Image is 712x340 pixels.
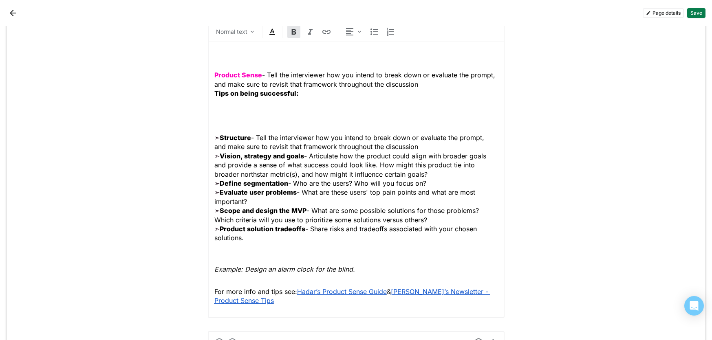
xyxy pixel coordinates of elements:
[220,206,306,215] strong: Scope and design the MVP
[220,179,426,187] span: - Who are the users? Who will you focus on?
[220,134,251,142] strong: Structure
[684,296,704,316] div: Open Intercom Messenger
[214,133,498,252] p: ➣ ➣ ➣ ➣ ➣ ➣
[220,152,304,160] strong: Vision, strategy and goals
[214,134,486,151] span: - Tell the interviewer how you intend to break down or evaluate the prompt, and make sure to revi...
[220,225,305,233] strong: Product solution tradeoffs
[220,179,288,187] strong: Define segmentation
[214,206,481,224] span: - What are some possible solutions for those problems? Which criteria will you use to prioritize ...
[297,287,387,296] a: Hadar’s Product Sense Guide
[214,89,299,97] strong: Tips on being successful:
[214,265,355,273] em: Example: Design an alarm clock for the blind.
[214,152,488,178] span: - Articulate how the product could align with broader goals and provide a sense of what success c...
[7,7,20,20] button: Back
[687,8,705,18] button: Save
[214,287,297,296] span: For more info and tips see:
[216,28,247,36] div: Normal text
[214,71,497,88] span: - Tell the interviewer how you intend to break down or evaluate the prompt, and make sure to revi...
[214,225,479,242] span: - Share risks and tradeoffs associated with your chosen solutions.
[220,188,297,196] strong: Evaluate user problems
[643,8,684,18] button: Page details
[214,188,477,205] span: - What are these users' top pain points and what are most important?
[387,287,391,296] span: &
[214,71,262,79] strong: Product Sense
